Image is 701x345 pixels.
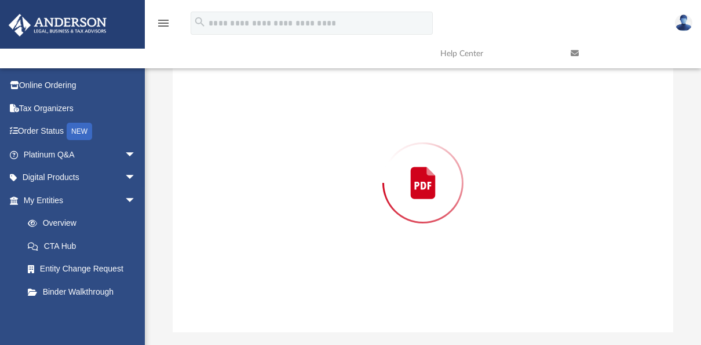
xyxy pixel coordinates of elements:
[156,22,170,30] a: menu
[16,258,154,281] a: Entity Change Request
[193,16,206,28] i: search
[16,212,154,235] a: Overview
[8,74,154,97] a: Online Ordering
[8,166,154,189] a: Digital Productsarrow_drop_down
[125,166,148,190] span: arrow_drop_down
[5,14,110,36] img: Anderson Advisors Platinum Portal
[432,31,562,76] a: Help Center
[8,143,154,166] a: Platinum Q&Aarrow_drop_down
[675,14,692,31] img: User Pic
[8,120,154,144] a: Order StatusNEW
[125,189,148,212] span: arrow_drop_down
[67,123,92,140] div: NEW
[8,189,154,212] a: My Entitiesarrow_drop_down
[156,16,170,30] i: menu
[16,280,154,303] a: Binder Walkthrough
[173,3,673,332] div: Preview
[8,97,154,120] a: Tax Organizers
[16,234,154,258] a: CTA Hub
[16,303,148,326] a: My Blueprint
[125,143,148,167] span: arrow_drop_down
